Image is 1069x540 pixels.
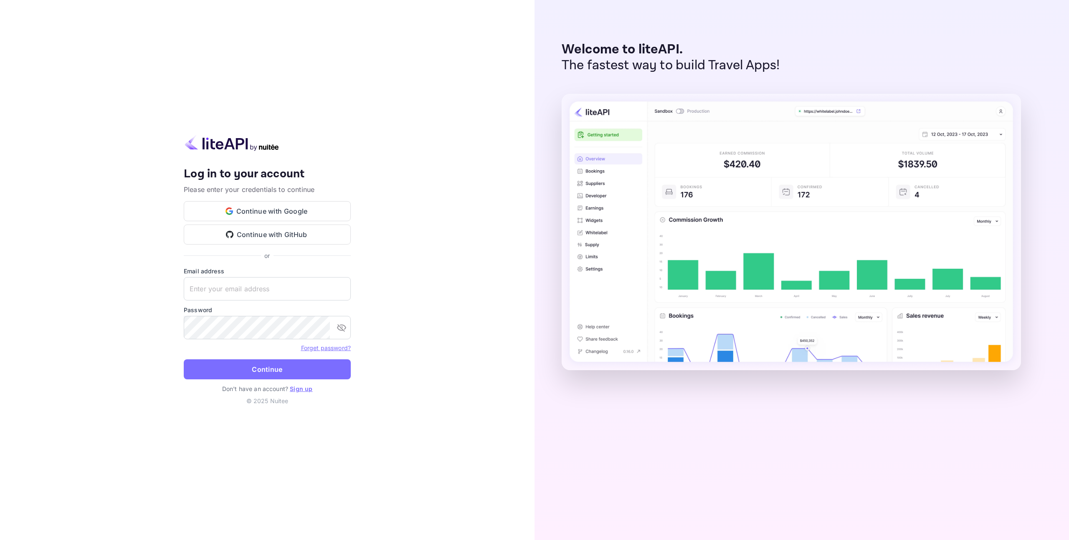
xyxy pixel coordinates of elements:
a: Forget password? [301,343,351,352]
button: Continue [184,359,351,379]
a: Forget password? [301,344,351,351]
img: liteAPI Dashboard Preview [562,94,1021,370]
a: Sign up [290,385,312,392]
button: Continue with GitHub [184,225,351,245]
img: liteapi [184,135,280,151]
p: Don't have an account? [184,384,351,393]
p: or [264,251,270,260]
button: Continue with Google [184,201,351,221]
label: Email address [184,267,351,275]
label: Password [184,305,351,314]
input: Enter your email address [184,277,351,300]
p: Welcome to liteAPI. [562,42,780,58]
p: © 2025 Nuitee [184,396,351,405]
p: The fastest way to build Travel Apps! [562,58,780,73]
p: Please enter your credentials to continue [184,184,351,194]
button: toggle password visibility [333,319,350,336]
h4: Log in to your account [184,167,351,182]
